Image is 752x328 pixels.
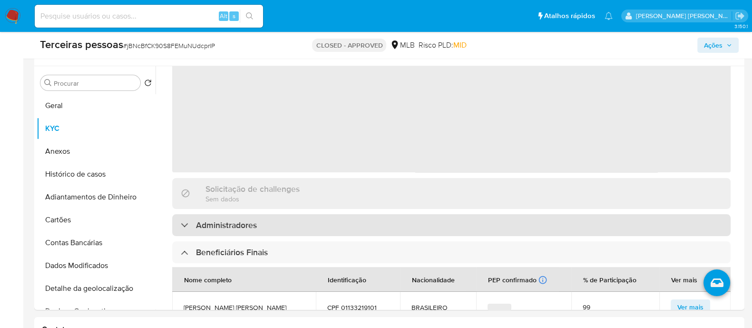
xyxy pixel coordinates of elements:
div: Nome completo [173,268,243,291]
div: Administradores [172,214,731,236]
input: Procurar [54,79,137,88]
button: Contas Bancárias [37,231,156,254]
span: Ações [704,38,723,53]
span: Atalhos rápidos [544,11,595,21]
span: Alt [220,11,227,20]
button: Geral [37,94,156,117]
div: Nacionalidade [400,268,466,291]
div: Solicitação de challengesSem dados [172,178,731,209]
span: MID [453,40,466,50]
span: ‌ [172,53,731,172]
div: MLB [390,40,414,50]
span: Ver mais [677,300,703,314]
div: % de Participação [572,268,648,291]
p: CLOSED - APPROVED [312,39,386,52]
button: Retornar ao pedido padrão [144,79,152,89]
span: CPF 01133219101 [327,303,389,312]
p: anna.almeida@mercadopago.com.br [636,11,732,20]
input: Pesquise usuários ou casos... [35,10,263,22]
div: 99 [583,303,648,311]
a: Sair [735,11,745,21]
button: Histórico de casos [37,163,156,186]
span: 3.150.1 [734,22,747,30]
div: PEP confirmado [488,275,547,285]
button: Procurar [44,79,52,87]
button: Cartões [37,209,156,231]
h3: Beneficiários Finais [196,247,268,258]
button: Anexos [37,140,156,163]
button: search-icon [240,10,259,23]
span: Risco PLD: [418,40,466,50]
span: ‌ [488,304,511,310]
button: Dados Modificados [37,254,156,277]
span: # jBNcBfCK90S8FEMuNUdcprlP [123,41,215,50]
span: [PERSON_NAME] [PERSON_NAME] [184,303,304,312]
a: Notificações [605,12,613,20]
div: Identificação [316,268,378,291]
button: Devices Geolocation [37,300,156,323]
span: BRASILEIRO [411,303,465,312]
span: s [233,11,235,20]
button: Ver mais [671,299,710,315]
h3: Solicitação de challenges [205,184,300,194]
button: Ações [697,38,739,53]
button: KYC [37,117,156,140]
div: Ver mais [660,268,709,291]
h3: Administradores [196,220,257,230]
div: Beneficiários Finais [172,241,731,263]
b: Terceiras pessoas [40,37,123,52]
button: Adiantamentos de Dinheiro [37,186,156,209]
p: Sem dados [205,194,300,203]
button: Detalhe da geolocalização [37,277,156,300]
